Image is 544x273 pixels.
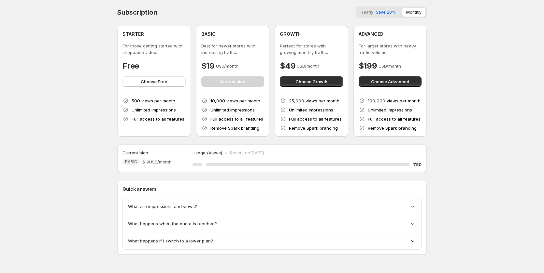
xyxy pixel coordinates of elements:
[141,78,167,85] span: Choose Free
[210,116,263,122] p: Full access to all features
[280,31,302,37] h4: GROWTH
[132,97,175,104] p: 500 views per month
[132,116,184,122] p: Full access to all features
[379,63,401,69] p: USD/month
[210,97,260,104] p: 10,000 views per month
[122,61,139,71] h4: Free
[193,149,222,156] p: Usage (Views)
[117,8,157,16] h4: Subscription
[201,31,216,37] h4: BASIC
[289,97,339,104] p: 25,000 views per month
[122,76,186,87] button: Choose Free
[413,161,422,168] h5: 750
[128,220,217,227] span: What happens when the quota is reached?
[125,159,137,164] span: BASIC
[225,149,227,156] p: •
[280,43,343,56] p: Perfect for stores with growing monthly traffic.
[376,10,396,15] span: Save 20%
[122,149,148,156] h5: Current plan
[289,125,338,131] p: Remove Spark branding
[280,61,295,71] h4: $49
[128,238,213,244] span: What happens if I switch to a lower plan?
[122,31,144,37] h4: STARTER
[359,61,377,71] h4: $199
[230,149,264,156] p: Resets on [DATE]
[359,31,383,37] h4: ADVANCED
[128,203,197,210] span: What are impressions and views?
[201,61,215,71] h4: $19
[359,43,422,56] p: For larger stores with heavy traffic volume.
[132,107,176,113] p: Unlimited impressions
[361,10,373,15] span: Yearly
[359,76,422,87] button: Choose Advanced
[368,125,417,131] p: Remove Spark branding
[210,107,255,113] p: Unlimited impressions
[357,8,400,17] button: YearlySave 20%
[295,78,327,85] span: Choose Growth
[210,125,259,131] p: Remove Spark branding
[122,186,422,192] p: Quick answers
[368,107,412,113] p: Unlimited impressions
[289,116,342,122] p: Full access to all features
[368,97,421,104] p: 100,000 views per month
[371,78,409,85] span: Choose Advanced
[289,107,333,113] p: Unlimited impressions
[142,159,172,165] span: $19 USD/month
[402,8,425,17] button: Monthly
[216,63,238,69] p: USD/month
[201,43,265,56] p: Best for newer stores with increasing traffic.
[280,76,343,87] button: Choose Growth
[368,116,421,122] p: Full access to all features
[297,63,319,69] p: USD/month
[122,43,186,56] p: For those getting started with shoppable videos.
